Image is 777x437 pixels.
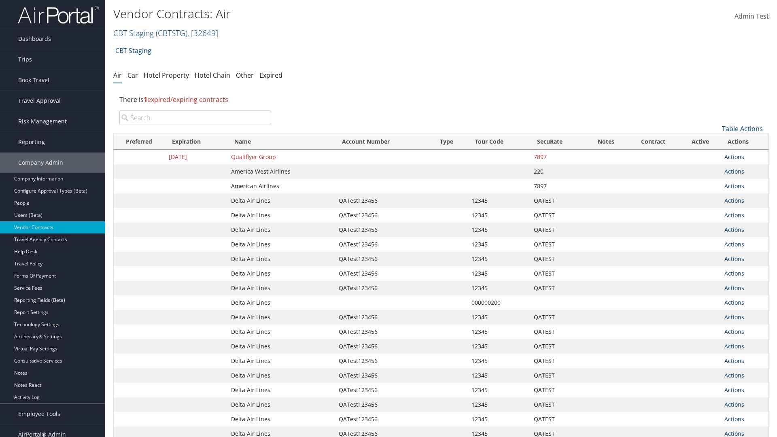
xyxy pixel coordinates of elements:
td: QATest123456 [335,397,433,412]
a: Actions [724,255,744,263]
a: CBT Staging [115,42,151,59]
td: 12345 [467,412,530,426]
td: QATEST [530,281,586,295]
th: Account Number: activate to sort column ascending [335,134,433,150]
img: airportal-logo.png [18,5,99,24]
td: QATest123456 [335,383,433,397]
a: Air [113,71,122,80]
td: QATEST [530,397,586,412]
td: QATest123456 [335,252,433,266]
span: Trips [18,49,32,70]
td: 7897 [530,179,586,193]
td: Delta Air Lines [227,397,335,412]
th: Expiration: activate to sort column descending [165,134,227,150]
td: 12345 [467,208,530,223]
td: QATest123456 [335,266,433,281]
td: Delta Air Lines [227,368,335,383]
td: 12345 [467,368,530,383]
span: Dashboards [18,29,51,49]
td: Delta Air Lines [227,295,335,310]
td: America West Airlines [227,164,335,179]
td: 12345 [467,397,530,412]
a: Actions [724,284,744,292]
td: QATest123456 [335,339,433,354]
td: QATEST [530,368,586,383]
td: QATest123456 [335,412,433,426]
a: Actions [724,401,744,408]
td: 12345 [467,339,530,354]
td: Delta Air Lines [227,193,335,208]
span: Reporting [18,132,45,152]
a: Hotel Chain [195,71,230,80]
span: Travel Approval [18,91,61,111]
a: Actions [724,313,744,321]
td: QATest123456 [335,325,433,339]
td: Delta Air Lines [227,281,335,295]
th: Actions [720,134,769,150]
td: Delta Air Lines [227,237,335,252]
td: QATest123456 [335,281,433,295]
a: Car [127,71,138,80]
th: Notes: activate to sort column ascending [586,134,626,150]
td: QATEST [530,252,586,266]
th: Active: activate to sort column ascending [680,134,720,150]
td: Delta Air Lines [227,252,335,266]
td: QATEST [530,223,586,237]
a: Actions [724,357,744,365]
td: QATest123456 [335,368,433,383]
td: Delta Air Lines [227,354,335,368]
td: QATest123456 [335,223,433,237]
strong: 1 [144,95,147,104]
td: QATEST [530,310,586,325]
a: Expired [259,71,282,80]
th: Contract: activate to sort column ascending [626,134,680,150]
span: ( CBTSTG ) [156,28,187,38]
a: Actions [724,211,744,219]
td: Delta Air Lines [227,223,335,237]
td: QATEST [530,383,586,397]
a: Actions [724,197,744,204]
td: [DATE] [165,150,227,164]
th: Preferred: activate to sort column ascending [114,134,165,150]
a: Actions [724,386,744,394]
td: QATEST [530,354,586,368]
a: Hotel Property [144,71,189,80]
td: 12345 [467,354,530,368]
a: Actions [724,240,744,248]
td: QATest123456 [335,193,433,208]
a: Table Actions [722,124,763,133]
td: 12345 [467,266,530,281]
input: Search [119,110,271,125]
td: American Airlines [227,179,335,193]
span: expired/expiring contracts [144,95,228,104]
a: Actions [724,371,744,379]
span: Admin Test [735,12,769,21]
td: QATEST [530,193,586,208]
td: Delta Air Lines [227,310,335,325]
td: QATEST [530,237,586,252]
span: Book Travel [18,70,49,90]
a: Other [236,71,254,80]
td: Delta Air Lines [227,383,335,397]
td: 12345 [467,252,530,266]
a: Actions [724,153,744,161]
a: Actions [724,182,744,190]
span: , [ 32649 ] [187,28,218,38]
a: Admin Test [735,4,769,29]
th: Type: activate to sort column ascending [433,134,467,150]
td: 12345 [467,310,530,325]
td: QATEST [530,339,586,354]
td: Delta Air Lines [227,412,335,426]
th: SecuRate: activate to sort column ascending [530,134,586,150]
div: There is [113,89,769,110]
td: 12345 [467,325,530,339]
a: Actions [724,168,744,175]
td: QATEST [530,412,586,426]
td: Delta Air Lines [227,325,335,339]
span: Risk Management [18,111,67,132]
td: QATEST [530,208,586,223]
td: Delta Air Lines [227,339,335,354]
td: Delta Air Lines [227,208,335,223]
td: 12345 [467,237,530,252]
td: QATest123456 [335,237,433,252]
